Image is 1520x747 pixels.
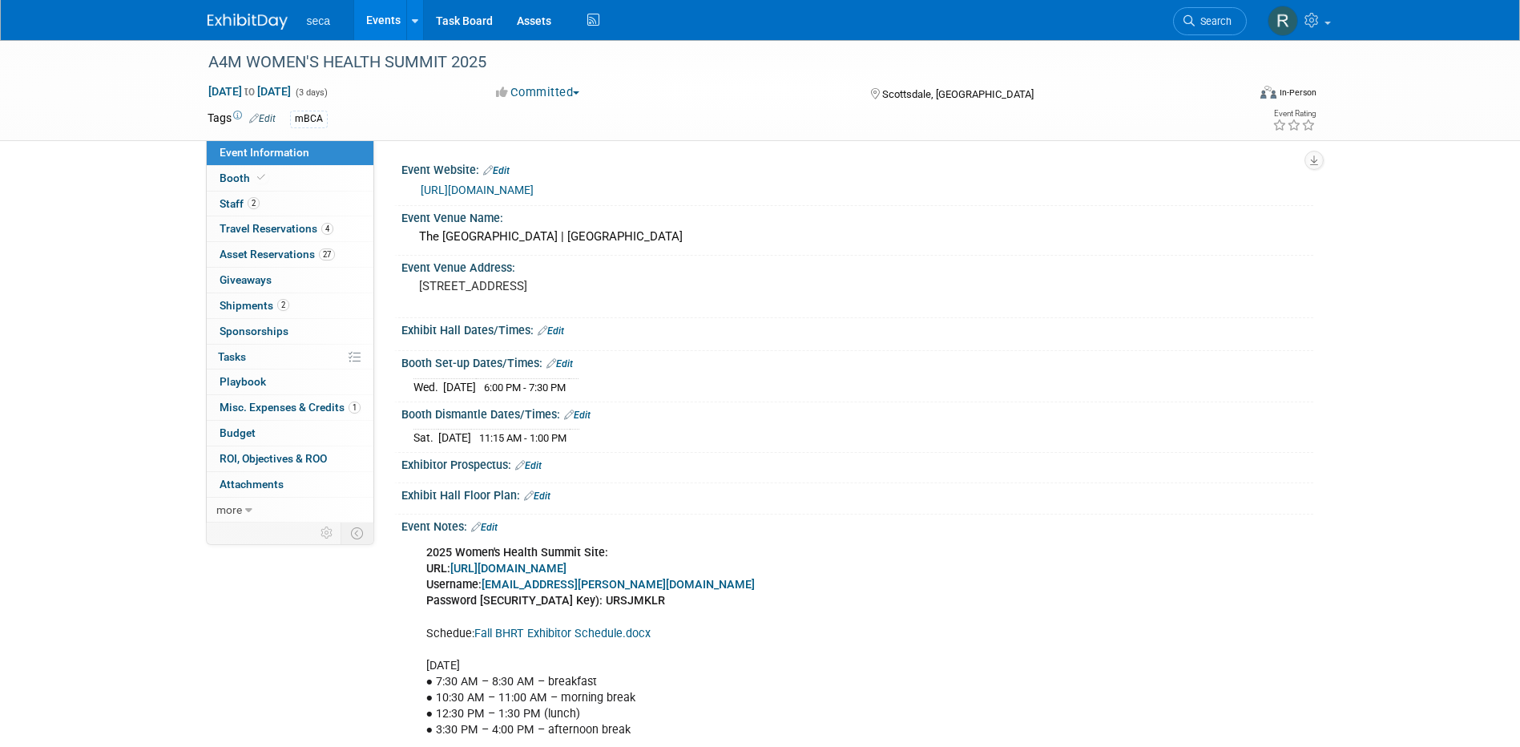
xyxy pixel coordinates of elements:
[471,522,498,533] a: Edit
[483,165,510,176] a: Edit
[524,491,550,502] a: Edit
[242,85,257,98] span: to
[207,319,373,344] a: Sponsorships
[248,197,260,209] span: 2
[426,562,566,575] b: URL:
[203,48,1223,77] div: A4M WOMEN'S HEALTH SUMMIT 2025
[220,375,266,388] span: Playbook
[490,84,586,101] button: Committed
[1195,15,1232,27] span: Search
[249,113,276,124] a: Edit
[479,432,566,444] span: 11:15 AM - 1:00 PM
[1152,83,1317,107] div: Event Format
[207,242,373,267] a: Asset Reservations27
[321,223,333,235] span: 4
[220,401,361,414] span: Misc. Expenses & Credits
[401,483,1313,504] div: Exhibit Hall Floor Plan:
[413,430,438,446] td: Sat.
[401,318,1313,339] div: Exhibit Hall Dates/Times:
[220,248,335,260] span: Asset Reservations
[426,594,665,608] b: Password [SECURITY_DATA] Key): URSJMKLR
[401,515,1313,535] div: Event Notes:
[482,578,755,592] a: [EMAIL_ADDRESS][PERSON_NAME][DOMAIN_NAME]
[515,460,542,471] a: Edit
[207,472,373,497] a: Attachments
[277,299,289,311] span: 2
[421,184,534,196] a: [URL][DOMAIN_NAME]
[220,452,327,465] span: ROI, Objectives & ROO
[307,14,331,27] span: seca
[208,110,276,128] td: Tags
[1260,86,1276,99] img: Format-Inperson.png
[438,430,471,446] td: [DATE]
[413,378,443,395] td: Wed.
[207,446,373,471] a: ROI, Objectives & ROO
[290,111,328,127] div: mBCA
[319,248,335,260] span: 27
[1279,87,1316,99] div: In-Person
[220,197,260,210] span: Staff
[882,88,1034,100] span: Scottsdale, [GEOGRAPHIC_DATA]
[294,87,328,98] span: (3 days)
[426,546,608,559] b: 2025 Women's Health Summit Site:
[220,146,309,159] span: Event Information
[207,140,373,165] a: Event Information
[220,222,333,235] span: Travel Reservations
[218,350,246,363] span: Tasks
[208,84,292,99] span: [DATE] [DATE]
[220,325,288,337] span: Sponsorships
[207,369,373,394] a: Playbook
[401,256,1313,276] div: Event Venue Address:
[484,382,566,394] span: 6:00 PM - 7:30 PM
[207,293,373,318] a: Shipments2
[1173,7,1247,35] a: Search
[220,426,256,439] span: Budget
[474,627,651,640] a: Fall BHRT Exhibitor Schedule.docx
[1272,110,1316,118] div: Event Rating
[207,498,373,523] a: more
[401,453,1313,474] div: Exhibitor Prospectus:
[401,206,1313,226] div: Event Venue Name:
[313,523,341,543] td: Personalize Event Tab Strip
[207,166,373,191] a: Booth
[426,578,755,592] b: Username:
[546,358,573,369] a: Edit
[450,562,566,575] a: [URL][DOMAIN_NAME]
[207,192,373,216] a: Staff2
[220,273,272,286] span: Giveaways
[401,402,1313,423] div: Booth Dismantle Dates/Times:
[413,224,1301,249] div: The [GEOGRAPHIC_DATA] | [GEOGRAPHIC_DATA]
[443,378,476,395] td: [DATE]
[207,268,373,293] a: Giveaways
[220,478,284,491] span: Attachments
[349,402,361,414] span: 1
[216,503,242,516] span: more
[341,523,373,543] td: Toggle Event Tabs
[207,216,373,241] a: Travel Reservations4
[401,158,1313,179] div: Event Website:
[208,14,288,30] img: ExhibitDay
[207,421,373,446] a: Budget
[207,395,373,420] a: Misc. Expenses & Credits1
[538,325,564,337] a: Edit
[401,351,1313,372] div: Booth Set-up Dates/Times:
[257,173,265,182] i: Booth reservation complete
[220,172,268,184] span: Booth
[1268,6,1298,36] img: Rachel Jordan
[419,279,764,293] pre: [STREET_ADDRESS]
[220,299,289,312] span: Shipments
[564,410,591,421] a: Edit
[207,345,373,369] a: Tasks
